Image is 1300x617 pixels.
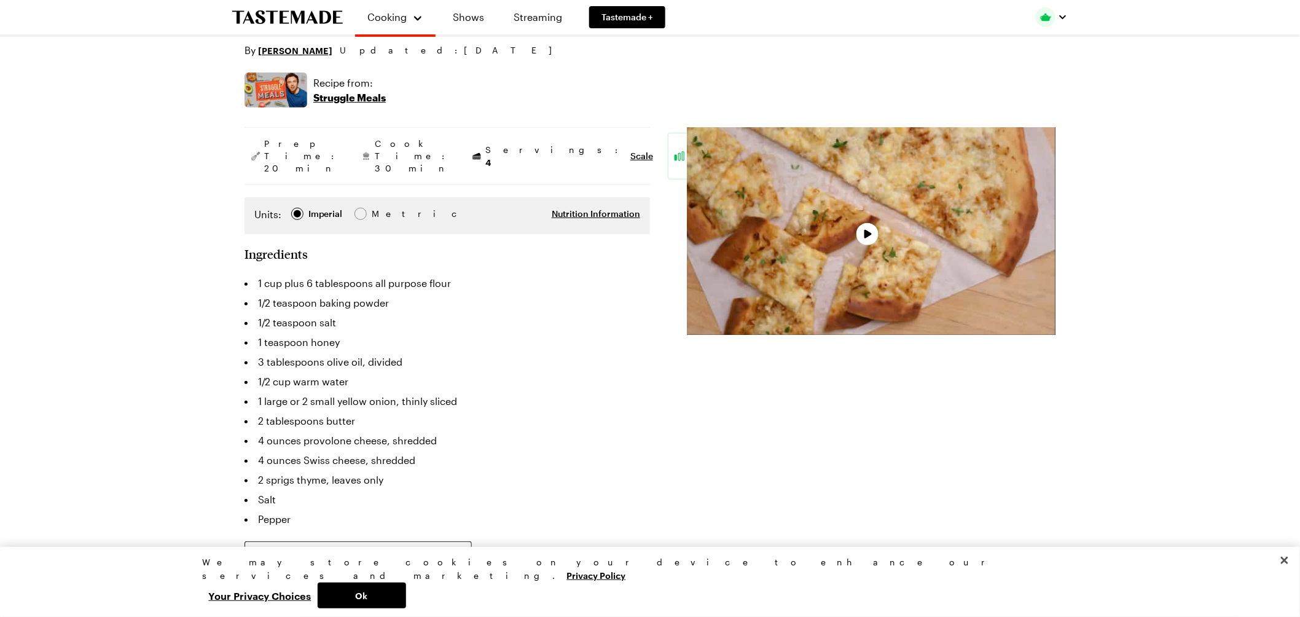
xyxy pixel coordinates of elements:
button: Cooking [367,5,423,29]
span: Prep Time: 20 min [264,138,340,175]
button: Scale [630,150,653,162]
label: Units: [254,207,281,222]
h2: Ingredients [245,246,308,261]
a: More information about your privacy, opens in a new tab [567,569,626,581]
img: Show where recipe is used [245,73,307,108]
span: Cook Time: 30 min [375,138,451,175]
li: 3 tablespoons olive oil, divided [245,352,650,372]
div: We may store cookies on your device to enhance our services and marketing. [203,556,1087,583]
div: Imperial Metric [254,207,397,224]
span: Tastemade + [601,11,653,23]
div: Privacy [203,556,1087,608]
li: 1/2 teaspoon baking powder [245,293,650,313]
li: Salt [245,490,650,509]
span: Imperial [308,207,343,221]
span: 4 [485,156,491,168]
span: Cooking [368,11,407,23]
span: Servings: [485,144,624,169]
video-js: Video Player [687,127,1055,335]
li: 1/2 cup warm water [245,372,650,391]
a: Tastemade + [589,6,665,28]
li: 1 large or 2 small yellow onion, thinly sliced [245,391,650,411]
button: Nutrition Information [552,208,640,220]
a: Recipe from:Struggle Meals [313,76,386,105]
button: Your Privacy Choices [203,583,318,608]
li: 2 tablespoons butter [245,411,650,431]
a: [PERSON_NAME] [258,44,332,57]
li: 4 ounces provolone cheese, shredded [245,431,650,450]
li: 4 ounces Swiss cheese, shredded [245,450,650,470]
button: Add to Grocery List [245,541,472,568]
a: To Tastemade Home Page [232,10,343,25]
p: Struggle Meals [313,90,386,105]
li: 1 teaspoon honey [245,332,650,352]
button: Play Video [856,223,879,245]
p: By [245,43,332,58]
button: Ok [318,583,406,608]
img: Profile picture [1036,7,1055,27]
li: 1 cup plus 6 tablespoons all purpose flour [245,273,650,293]
button: Profile picture [1036,7,1068,27]
span: Updated : [DATE] [340,44,564,57]
span: Metric [372,207,399,221]
p: Recipe from: [313,76,386,90]
li: 2 sprigs thyme, leaves only [245,470,650,490]
div: Metric [372,207,397,221]
li: Pepper [245,509,650,529]
div: Imperial [308,207,342,221]
button: Close [1271,547,1298,574]
li: 1/2 teaspoon salt [245,313,650,332]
